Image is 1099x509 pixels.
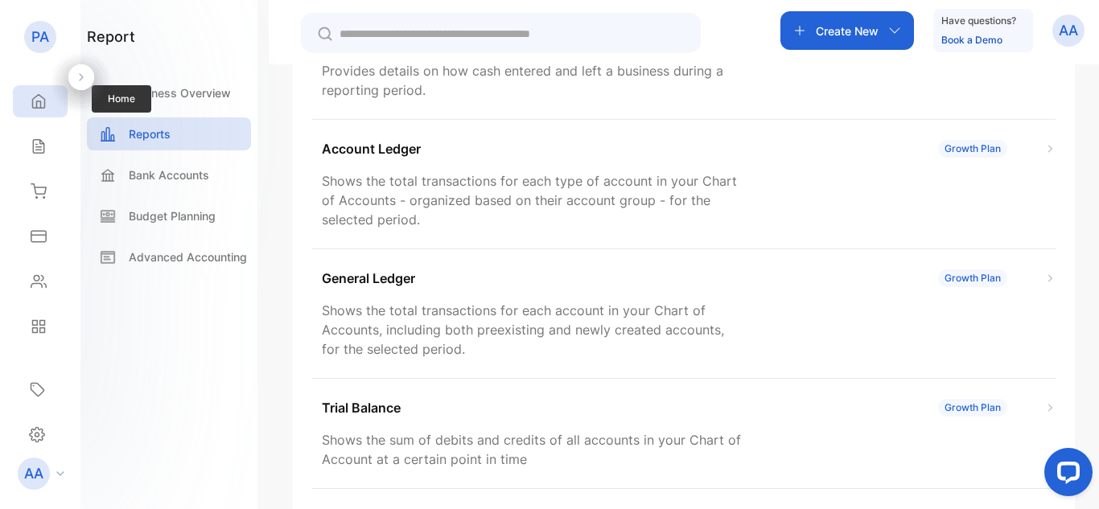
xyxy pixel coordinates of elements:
img: Icon [1045,144,1056,154]
p: Create New [816,23,879,39]
p: Shows the total transactions for each type of account in your Chart of Accounts - organized based... [322,171,743,229]
p: Bank Accounts [129,166,209,183]
p: Account Ledger [322,139,421,158]
a: Business Overview [87,76,251,109]
p: Provides details on how cash entered and left a business during a reporting period. [322,61,743,100]
img: Icon [1045,273,1056,284]
p: Trial Balance [322,398,401,417]
p: Business Overview [129,84,231,101]
a: Book a Demo [941,34,1002,46]
a: Reports [87,117,251,150]
p: PA [31,27,49,47]
div: Growth Plan [938,140,1007,158]
p: Shows the sum of debits and credits of all accounts in your Chart of Account at a certain point i... [322,430,743,469]
div: Growth Plan [938,399,1007,417]
a: Bank Accounts [87,158,251,191]
p: Shows the total transactions for each account in your Chart of Accounts, including both preexisti... [322,301,743,359]
p: Have questions? [941,13,1016,29]
p: AA [24,463,43,484]
p: Budget Planning [129,207,216,224]
h1: report [87,26,135,47]
img: Icon [1045,403,1056,413]
p: Advanced Accounting [129,248,247,265]
p: General Ledger [322,269,415,288]
a: Advanced Accounting [87,240,251,273]
button: Create New [780,11,914,50]
button: AA [1052,11,1085,50]
div: Growth Plan [938,269,1007,287]
a: Budget Planning [87,199,251,232]
p: AA [1059,20,1078,41]
p: Reports [129,125,171,142]
span: Home [92,85,151,113]
iframe: LiveChat chat widget [1031,441,1099,509]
